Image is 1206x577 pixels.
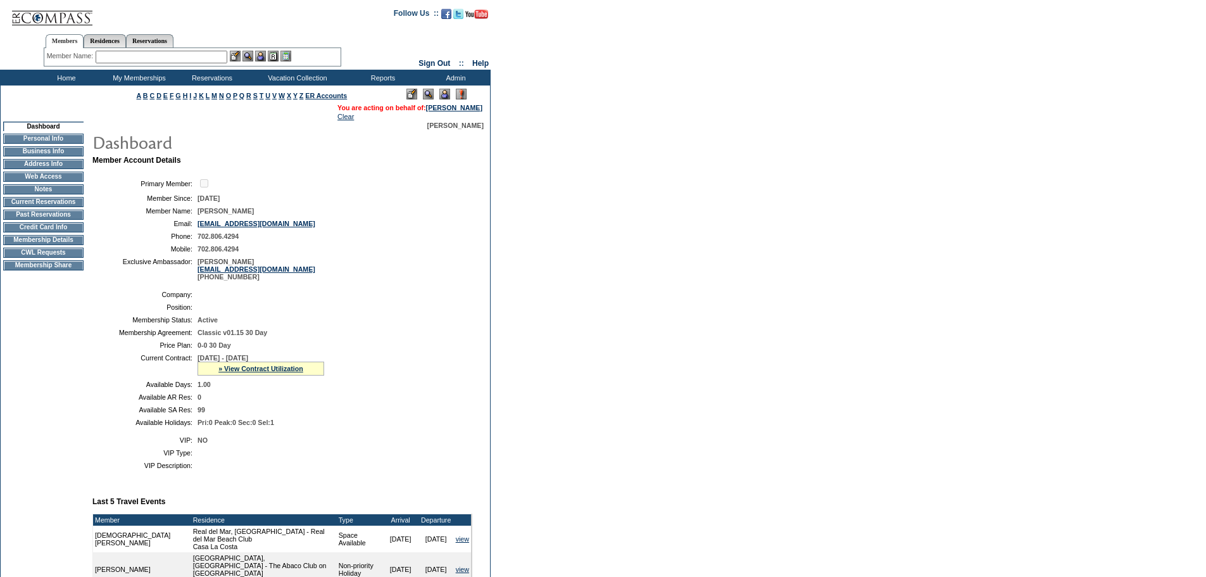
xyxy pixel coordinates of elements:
a: Members [46,34,84,48]
a: A [137,92,141,99]
a: [PERSON_NAME] [426,104,482,111]
td: Follow Us :: [394,8,439,23]
img: Reservations [268,51,279,61]
span: [DATE] - [DATE] [198,354,248,362]
td: Primary Member: [97,177,192,189]
td: VIP: [97,436,192,444]
a: S [253,92,258,99]
td: Admin [418,70,491,86]
td: Credit Card Info [3,222,84,232]
div: Member Name: [47,51,96,61]
td: [DATE] [383,526,418,552]
td: Membership Share [3,260,84,270]
img: Become our fan on Facebook [441,9,451,19]
a: Residences [84,34,126,48]
img: pgTtlDashboard.gif [92,129,345,155]
a: N [219,92,224,99]
a: Z [299,92,304,99]
a: L [206,92,210,99]
img: Log Concern/Member Elevation [456,89,467,99]
a: Q [239,92,244,99]
td: Price Plan: [97,341,192,349]
a: X [287,92,291,99]
td: Available AR Res: [97,393,192,401]
td: Member Since: [97,194,192,202]
td: Past Reservations [3,210,84,220]
span: 0 [198,393,201,401]
a: B [143,92,148,99]
a: Clear [337,113,354,120]
a: F [170,92,174,99]
a: M [211,92,217,99]
a: K [199,92,204,99]
a: Y [293,92,298,99]
a: Sign Out [418,59,450,68]
td: Departure [418,514,454,526]
td: CWL Requests [3,248,84,258]
a: J [193,92,197,99]
a: I [189,92,191,99]
td: Personal Info [3,134,84,144]
a: E [163,92,168,99]
td: Membership Agreement: [97,329,192,336]
span: [DATE] [198,194,220,202]
img: Follow us on Twitter [453,9,463,19]
span: [PERSON_NAME] [427,122,484,129]
span: [PERSON_NAME] [198,207,254,215]
td: Type [337,514,383,526]
td: Available Holidays: [97,419,192,426]
td: Dashboard [3,122,84,131]
img: View [242,51,253,61]
b: Member Account Details [92,156,181,165]
span: NO [198,436,208,444]
img: Edit Mode [406,89,417,99]
span: 702.806.4294 [198,245,239,253]
span: 0-0 30 Day [198,341,231,349]
td: VIP Description: [97,462,192,469]
td: Residence [191,514,337,526]
td: Home [28,70,101,86]
td: Exclusive Ambassador: [97,258,192,281]
a: U [265,92,270,99]
span: 702.806.4294 [198,232,239,240]
td: Membership Status: [97,316,192,324]
a: O [226,92,231,99]
td: Membership Details [3,235,84,245]
a: [EMAIL_ADDRESS][DOMAIN_NAME] [198,265,315,273]
a: V [272,92,277,99]
span: You are acting on behalf of: [337,104,482,111]
span: Pri:0 Peak:0 Sec:0 Sel:1 [198,419,274,426]
td: Current Contract: [97,354,192,376]
td: Space Available [337,526,383,552]
td: Current Reservations [3,197,84,207]
a: W [279,92,285,99]
a: G [175,92,180,99]
td: Available SA Res: [97,406,192,414]
img: b_calculator.gif [280,51,291,61]
td: Email: [97,220,192,227]
a: [EMAIL_ADDRESS][DOMAIN_NAME] [198,220,315,227]
span: [PERSON_NAME] [PHONE_NUMBER] [198,258,315,281]
a: view [456,535,469,543]
span: Classic v01.15 30 Day [198,329,267,336]
td: Reports [345,70,418,86]
a: Follow us on Twitter [453,13,463,20]
a: ER Accounts [305,92,347,99]
a: D [156,92,161,99]
td: Notes [3,184,84,194]
span: 99 [198,406,205,414]
span: Active [198,316,218,324]
td: Arrival [383,514,418,526]
img: Impersonate [439,89,450,99]
td: Reservations [174,70,247,86]
td: Member [93,514,191,526]
td: Member Name: [97,207,192,215]
a: Become our fan on Facebook [441,13,451,20]
a: » View Contract Utilization [218,365,303,372]
a: Help [472,59,489,68]
a: H [183,92,188,99]
img: Subscribe to our YouTube Channel [465,10,488,19]
td: Real del Mar, [GEOGRAPHIC_DATA] - Real del Mar Beach Club Casa La Costa [191,526,337,552]
td: Mobile: [97,245,192,253]
a: P [233,92,237,99]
